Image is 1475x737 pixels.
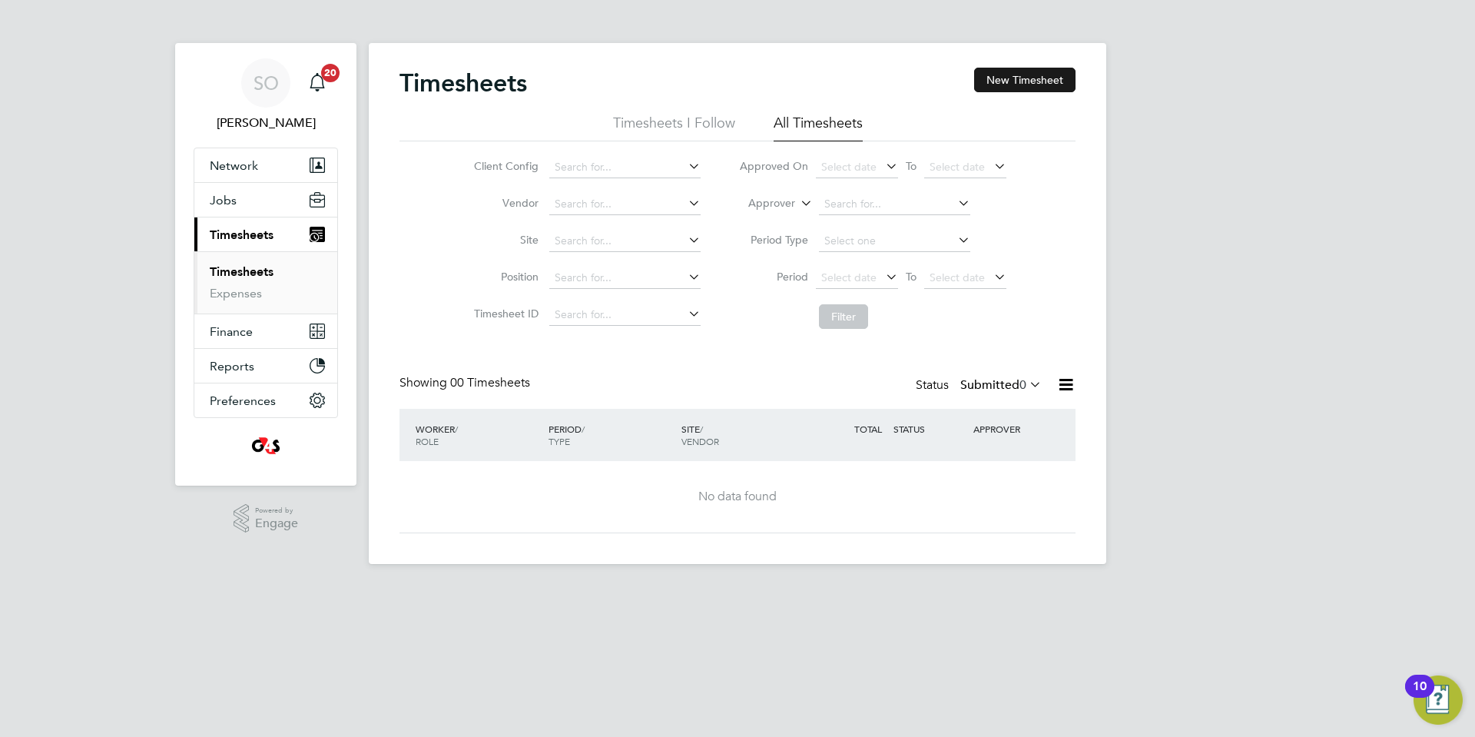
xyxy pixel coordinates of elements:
[455,423,458,435] span: /
[549,194,701,215] input: Search for...
[469,159,539,173] label: Client Config
[774,114,863,141] li: All Timesheets
[194,383,337,417] button: Preferences
[194,183,337,217] button: Jobs
[549,435,570,447] span: TYPE
[582,423,585,435] span: /
[469,233,539,247] label: Site
[549,231,701,252] input: Search for...
[210,359,254,373] span: Reports
[450,375,530,390] span: 00 Timesheets
[1413,686,1427,706] div: 10
[210,264,273,279] a: Timesheets
[739,159,808,173] label: Approved On
[234,504,299,533] a: Powered byEngage
[469,196,539,210] label: Vendor
[210,286,262,300] a: Expenses
[194,433,338,458] a: Go to home page
[1019,377,1026,393] span: 0
[302,58,333,108] a: 20
[901,267,921,287] span: To
[321,64,340,82] span: 20
[890,415,970,443] div: STATUS
[412,415,545,455] div: WORKER
[399,68,527,98] h2: Timesheets
[854,423,882,435] span: TOTAL
[821,160,877,174] span: Select date
[819,231,970,252] input: Select one
[255,517,298,530] span: Engage
[545,415,678,455] div: PERIOD
[210,393,276,408] span: Preferences
[970,415,1049,443] div: APPROVER
[678,415,810,455] div: SITE
[739,233,808,247] label: Period Type
[210,193,237,207] span: Jobs
[930,271,985,284] span: Select date
[416,435,439,447] span: ROLE
[194,314,337,348] button: Finance
[901,156,921,176] span: To
[469,307,539,320] label: Timesheet ID
[210,158,258,173] span: Network
[681,435,719,447] span: VENDOR
[194,349,337,383] button: Reports
[254,73,279,93] span: SO
[821,271,877,284] span: Select date
[194,114,338,132] span: Samantha Orchard
[247,433,284,458] img: g4s4-logo-retina.png
[175,43,356,486] nav: Main navigation
[960,377,1042,393] label: Submitted
[194,58,338,132] a: SO[PERSON_NAME]
[916,375,1045,397] div: Status
[549,157,701,178] input: Search for...
[194,148,337,182] button: Network
[194,251,337,314] div: Timesheets
[255,504,298,517] span: Powered by
[210,324,253,339] span: Finance
[930,160,985,174] span: Select date
[739,270,808,284] label: Period
[613,114,735,141] li: Timesheets I Follow
[210,227,273,242] span: Timesheets
[415,489,1060,505] div: No data found
[194,217,337,251] button: Timesheets
[726,196,795,211] label: Approver
[1414,676,1463,725] button: Open Resource Center, 10 new notifications
[469,270,539,284] label: Position
[399,375,533,391] div: Showing
[974,68,1076,92] button: New Timesheet
[700,423,703,435] span: /
[819,194,970,215] input: Search for...
[549,304,701,326] input: Search for...
[549,267,701,289] input: Search for...
[819,304,868,329] button: Filter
